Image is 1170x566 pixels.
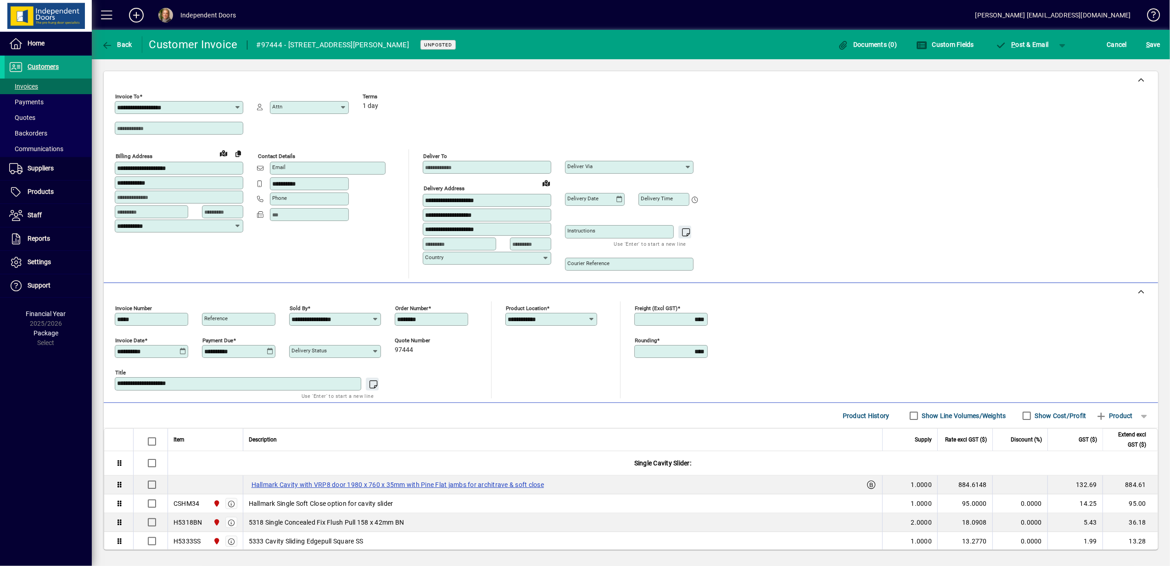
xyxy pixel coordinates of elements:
a: Products [5,181,92,204]
span: 1.0000 [911,480,932,489]
span: Extend excl GST ($) [1108,430,1146,450]
span: 2.0000 [911,518,932,527]
td: 14.25 [1047,494,1103,513]
button: Product History [839,408,893,424]
mat-label: Delivery status [291,347,327,354]
span: Unposted [424,42,452,48]
span: Christchurch [211,517,221,527]
div: 95.0000 [943,499,987,508]
span: Payments [9,98,44,106]
span: Package [34,329,58,337]
mat-hint: Use 'Enter' to start a new line [302,391,374,401]
span: Products [28,188,54,195]
mat-label: Delivery date [567,195,599,202]
label: Hallmark Cavity with VRP8 door 1980 x 760 x 35mm with Pine Flat jambs for architrave & soft close [249,479,547,490]
span: Supply [915,435,932,445]
td: 36.18 [1103,513,1158,532]
mat-label: Freight (excl GST) [635,305,677,311]
span: Quotes [9,114,35,121]
mat-label: Phone [272,195,287,201]
a: Staff [5,204,92,227]
a: Home [5,32,92,55]
span: GST ($) [1079,435,1097,445]
div: 13.2770 [943,537,987,546]
a: Support [5,274,92,297]
mat-label: Sold by [290,305,308,311]
mat-label: Attn [272,103,282,110]
div: [PERSON_NAME] [EMAIL_ADDRESS][DOMAIN_NAME] [975,8,1131,23]
button: Custom Fields [914,36,976,53]
div: Independent Doors [180,8,236,23]
mat-label: Email [272,164,286,170]
mat-label: Order number [395,305,428,311]
span: Christchurch [211,498,221,509]
div: 884.6148 [943,480,987,489]
mat-label: Deliver To [423,153,447,159]
span: 97444 [395,346,413,354]
button: Back [99,36,134,53]
button: Save [1144,36,1163,53]
a: View on map [539,175,554,190]
span: Product History [843,408,890,423]
a: Communications [5,141,92,157]
span: Item [174,435,185,445]
span: Hallmark Single Soft Close option for cavity slider [249,499,393,508]
a: Backorders [5,125,92,141]
button: Product [1091,408,1137,424]
div: Single Cavity Slider: [168,451,1158,475]
label: Show Cost/Profit [1033,411,1086,420]
a: Quotes [5,110,92,125]
span: ave [1146,37,1160,52]
mat-label: Reference [204,315,228,322]
span: P [1012,41,1016,48]
button: Add [122,7,151,23]
button: Profile [151,7,180,23]
mat-label: Delivery time [641,195,673,202]
div: H5318BN [174,518,202,527]
td: 884.61 [1103,475,1158,494]
mat-label: Payment due [202,337,233,344]
span: Quote number [395,338,450,344]
app-page-header-button: Back [92,36,142,53]
span: Discount (%) [1011,435,1042,445]
mat-label: Invoice date [115,337,145,344]
button: Documents (0) [835,36,900,53]
a: Suppliers [5,157,92,180]
span: Backorders [9,130,47,137]
div: H5333SS [174,537,201,546]
span: Suppliers [28,164,54,172]
td: 0.0000 [992,513,1047,532]
span: Rate excl GST ($) [945,435,987,445]
span: ost & Email [996,41,1049,48]
span: Back [101,41,132,48]
td: 13.28 [1103,532,1158,551]
td: 5.43 [1047,513,1103,532]
mat-label: Invoice number [115,305,152,311]
div: CSHM34 [174,499,200,508]
span: Support [28,282,50,289]
mat-label: Product location [506,305,547,311]
span: Communications [9,145,63,153]
span: 5318 Single Concealed Fix Flush Pull 158 x 42mm BN [249,518,404,527]
button: Post & Email [991,36,1053,53]
span: Reports [28,235,50,242]
a: Payments [5,94,92,110]
span: Financial Year [26,310,66,317]
mat-label: Title [115,369,126,376]
span: 1 day [363,102,378,110]
mat-label: Invoice To [115,93,140,100]
a: Settings [5,251,92,274]
span: 1.0000 [911,537,932,546]
td: 95.00 [1103,494,1158,513]
a: Reports [5,227,92,250]
span: Description [249,435,277,445]
button: Copy to Delivery address [231,146,246,161]
mat-label: Deliver via [567,163,593,170]
button: Cancel [1105,36,1130,53]
td: 1.99 [1047,532,1103,551]
mat-label: Country [425,254,443,260]
span: Terms [363,94,418,100]
td: 0.0000 [992,532,1047,551]
span: 1.0000 [911,499,932,508]
mat-label: Instructions [567,227,595,234]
